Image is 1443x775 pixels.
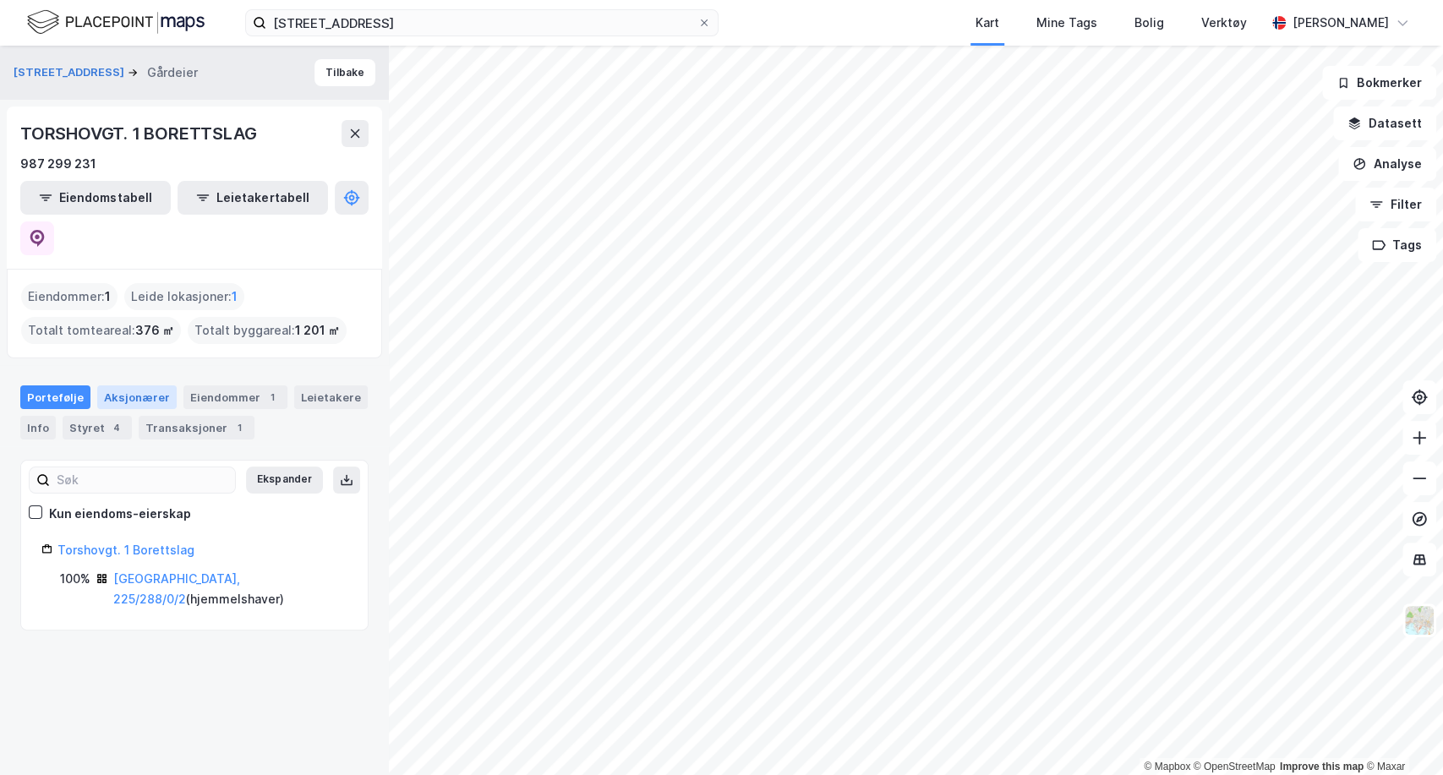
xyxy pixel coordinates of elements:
button: Bokmerker [1322,66,1436,100]
div: 987 299 231 [20,154,96,174]
a: OpenStreetMap [1194,761,1276,772]
input: Søk [50,467,235,493]
div: Info [20,416,56,439]
div: Leietakere [294,385,368,409]
div: TORSHOVGT. 1 BORETTSLAG [20,120,260,147]
button: Filter [1355,188,1436,221]
div: Bolig [1134,13,1164,33]
a: Torshovgt. 1 Borettslag [57,543,194,557]
a: Mapbox [1144,761,1190,772]
div: Mine Tags [1036,13,1097,33]
div: 100% [60,569,90,589]
a: Improve this map [1280,761,1364,772]
div: 4 [108,419,125,436]
div: Kontrollprogram for chat [1358,694,1443,775]
span: 1 [232,287,238,307]
button: Analyse [1338,147,1436,181]
div: 1 [231,419,248,436]
button: Leietakertabell [178,181,328,215]
div: Eiendommer [183,385,287,409]
iframe: Chat Widget [1358,694,1443,775]
div: Kun eiendoms-eierskap [49,504,191,524]
div: ( hjemmelshaver ) [113,569,347,609]
div: Totalt byggareal : [188,317,347,344]
input: Søk på adresse, matrikkel, gårdeiere, leietakere eller personer [266,10,697,35]
div: Aksjonærer [97,385,177,409]
span: 1 201 ㎡ [295,320,340,341]
button: Tilbake [314,59,375,86]
span: 1 [105,287,111,307]
a: [GEOGRAPHIC_DATA], 225/288/0/2 [113,571,240,606]
button: Datasett [1333,106,1436,140]
div: Eiendommer : [21,283,118,310]
div: Leide lokasjoner : [124,283,244,310]
div: [PERSON_NAME] [1293,13,1389,33]
img: logo.f888ab2527a4732fd821a326f86c7f29.svg [27,8,205,37]
div: Portefølje [20,385,90,409]
div: Transaksjoner [139,416,254,439]
div: Styret [63,416,132,439]
button: Ekspander [246,467,323,494]
div: Totalt tomteareal : [21,317,181,344]
div: 1 [264,389,281,406]
button: Eiendomstabell [20,181,171,215]
div: Kart [976,13,999,33]
span: 376 ㎡ [135,320,174,341]
button: [STREET_ADDRESS] [14,64,128,81]
div: Verktøy [1201,13,1247,33]
img: Z [1403,604,1435,636]
div: Gårdeier [147,63,198,83]
button: Tags [1358,228,1436,262]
